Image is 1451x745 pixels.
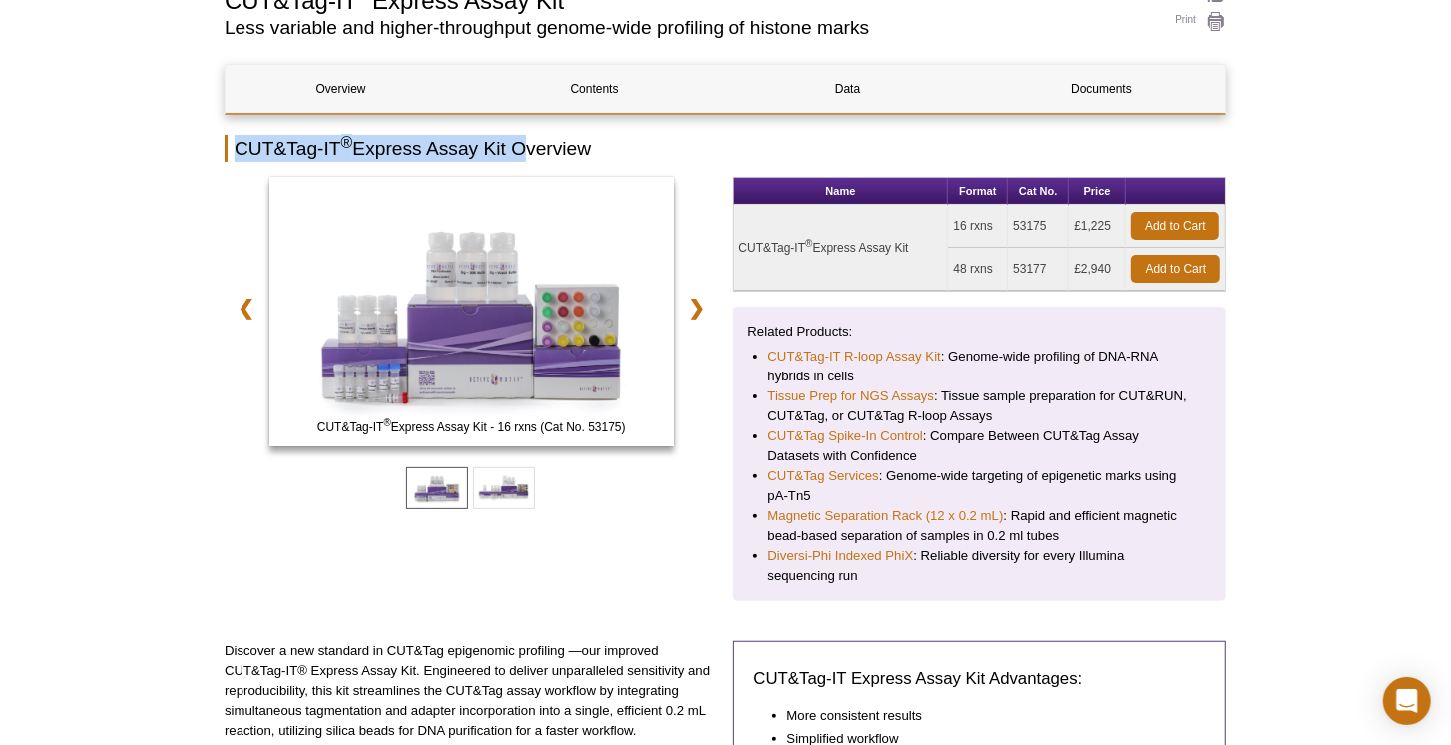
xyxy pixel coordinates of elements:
[768,506,1004,526] a: Magnetic Separation Rack (12 x 0.2 mL)
[1008,248,1069,291] td: 53177
[225,19,1132,37] h2: Less variable and higher-throughput genome-wide profiling of histone marks
[1069,248,1126,291] td: £2,940
[768,386,1193,426] li: : Tissue sample preparation for CUT&RUN, CUT&Tag, or CUT&Tag R-loop Assays
[948,178,1008,205] th: Format
[754,667,1207,691] h3: CUT&Tag-IT Express Assay Kit Advantages:
[805,238,812,249] sup: ®
[986,65,1216,113] a: Documents
[225,285,267,331] a: ❮
[1069,178,1126,205] th: Price
[768,466,879,486] a: CUT&Tag Services
[225,641,719,741] p: Discover a new standard in CUT&Tag epigenomic profiling —our improved CUT&Tag-IT® Express Assay K...
[1069,205,1126,248] td: £1,225
[734,178,949,205] th: Name
[1152,11,1226,33] a: Print
[269,177,674,452] a: CUT&Tag-IT Express Assay Kit - 16 rxns
[341,134,353,151] sup: ®
[948,205,1008,248] td: 16 rxns
[768,347,1193,386] li: : Genome-wide profiling of DNA-RNA hybrids in cells
[479,65,710,113] a: Contents
[273,417,669,437] span: CUT&Tag-IT Express Assay Kit - 16 rxns (Cat No. 53175)
[768,426,923,446] a: CUT&Tag Spike-In Control
[225,135,1226,162] h2: CUT&Tag-IT Express Assay Kit Overview
[768,546,1193,586] li: : Reliable diversity for every Illumina sequencing run
[732,65,963,113] a: Data
[384,417,391,428] sup: ®
[226,65,456,113] a: Overview
[1131,255,1220,283] a: Add to Cart
[1131,212,1219,240] a: Add to Cart
[734,205,949,291] td: CUT&Tag-IT Express Assay Kit
[948,248,1008,291] td: 48 rxns
[768,506,1193,546] li: : Rapid and efficient magnetic bead-based separation of samples in 0.2 ml tubes
[787,706,1187,726] li: More consistent results
[1008,205,1069,248] td: 53175
[768,546,914,566] a: Diversi-Phi Indexed PhiX
[1008,178,1069,205] th: Cat No.
[269,177,674,446] img: CUT&Tag-IT Express Assay Kit - 16 rxns
[676,285,719,331] a: ❯
[1383,677,1431,725] div: Open Intercom Messenger
[768,347,941,367] a: CUT&Tag-IT R-loop Assay Kit
[768,426,1193,466] li: : Compare Between CUT&Tag Assay Datasets with Confidence
[768,386,935,406] a: Tissue Prep for NGS Assays
[768,466,1193,506] li: : Genome-wide targeting of epigenetic marks using pA-Tn5
[748,322,1212,342] p: Related Products:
